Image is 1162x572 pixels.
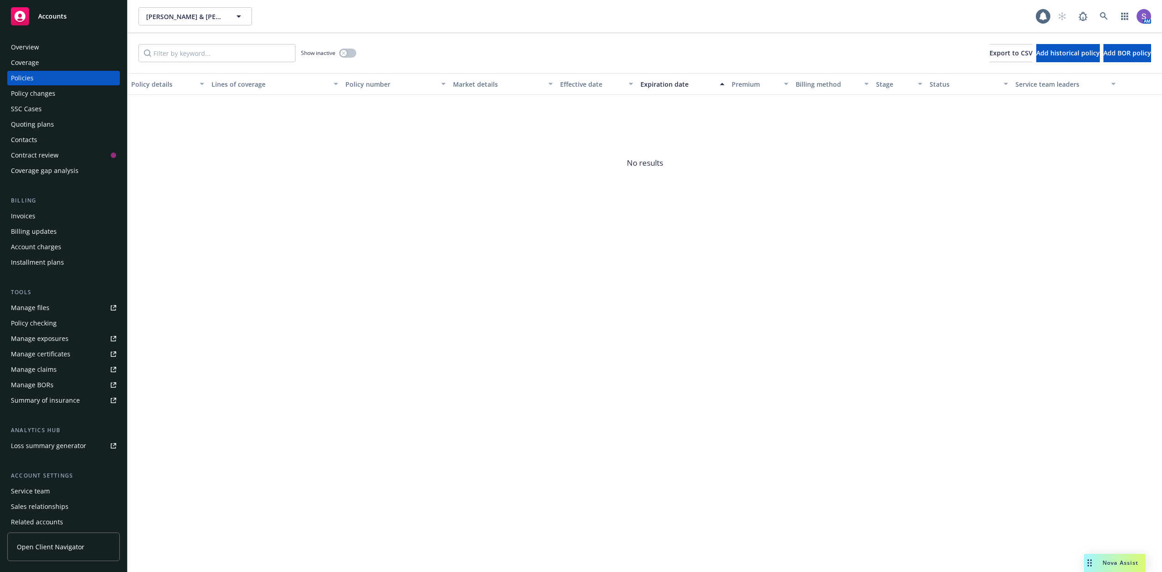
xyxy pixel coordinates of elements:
[7,362,120,377] a: Manage claims
[7,209,120,223] a: Invoices
[1015,79,1105,89] div: Service team leaders
[7,347,120,361] a: Manage certificates
[556,73,637,95] button: Effective date
[212,79,328,89] div: Lines of coverage
[11,499,69,514] div: Sales relationships
[7,393,120,408] a: Summary of insurance
[7,55,120,70] a: Coverage
[7,224,120,239] a: Billing updates
[7,484,120,498] a: Service team
[11,439,86,453] div: Loss summary generator
[11,240,61,254] div: Account charges
[11,40,39,54] div: Overview
[7,301,120,315] a: Manage files
[138,44,295,62] input: Filter by keyword...
[1103,49,1151,57] span: Add BOR policy
[926,73,1012,95] button: Status
[7,40,120,54] a: Overview
[7,163,120,178] a: Coverage gap analysis
[7,240,120,254] a: Account charges
[990,49,1033,57] span: Export to CSV
[7,316,120,330] a: Policy checking
[342,73,449,95] button: Policy number
[11,484,50,498] div: Service team
[11,102,42,116] div: SSC Cases
[11,148,59,163] div: Contract review
[930,79,998,89] div: Status
[11,117,54,132] div: Quoting plans
[345,79,435,89] div: Policy number
[11,316,57,330] div: Policy checking
[7,515,120,529] a: Related accounts
[453,79,543,89] div: Market details
[449,73,556,95] button: Market details
[637,73,728,95] button: Expiration date
[7,4,120,29] a: Accounts
[7,426,120,435] div: Analytics hub
[1103,559,1138,567] span: Nova Assist
[128,73,208,95] button: Policy details
[560,79,623,89] div: Effective date
[1103,44,1151,62] button: Add BOR policy
[1053,7,1071,25] a: Start snowing
[7,148,120,163] a: Contract review
[11,133,37,147] div: Contacts
[728,73,793,95] button: Premium
[11,347,70,361] div: Manage certificates
[1084,554,1146,572] button: Nova Assist
[640,79,714,89] div: Expiration date
[7,255,120,270] a: Installment plans
[1074,7,1092,25] a: Report a Bug
[1036,49,1100,57] span: Add historical policy
[990,44,1033,62] button: Export to CSV
[7,288,120,297] div: Tools
[7,378,120,392] a: Manage BORs
[7,133,120,147] a: Contacts
[138,7,252,25] button: [PERSON_NAME] & [PERSON_NAME]
[128,95,1162,231] span: No results
[7,102,120,116] a: SSC Cases
[11,301,49,315] div: Manage files
[11,331,69,346] div: Manage exposures
[7,499,120,514] a: Sales relationships
[7,439,120,453] a: Loss summary generator
[11,515,63,529] div: Related accounts
[7,117,120,132] a: Quoting plans
[11,55,39,70] div: Coverage
[208,73,342,95] button: Lines of coverage
[792,73,872,95] button: Billing method
[1095,7,1113,25] a: Search
[131,79,194,89] div: Policy details
[1036,44,1100,62] button: Add historical policy
[872,73,926,95] button: Stage
[11,209,35,223] div: Invoices
[11,255,64,270] div: Installment plans
[1084,554,1095,572] div: Drag to move
[796,79,859,89] div: Billing method
[7,331,120,346] a: Manage exposures
[1137,9,1151,24] img: photo
[17,542,84,552] span: Open Client Navigator
[11,362,57,377] div: Manage claims
[11,224,57,239] div: Billing updates
[11,393,80,408] div: Summary of insurance
[876,79,912,89] div: Stage
[11,378,54,392] div: Manage BORs
[7,471,120,480] div: Account settings
[1012,73,1119,95] button: Service team leaders
[7,196,120,205] div: Billing
[11,86,55,101] div: Policy changes
[38,13,67,20] span: Accounts
[7,71,120,85] a: Policies
[7,86,120,101] a: Policy changes
[1116,7,1134,25] a: Switch app
[732,79,779,89] div: Premium
[11,71,34,85] div: Policies
[11,163,79,178] div: Coverage gap analysis
[301,49,335,57] span: Show inactive
[146,12,225,21] span: [PERSON_NAME] & [PERSON_NAME]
